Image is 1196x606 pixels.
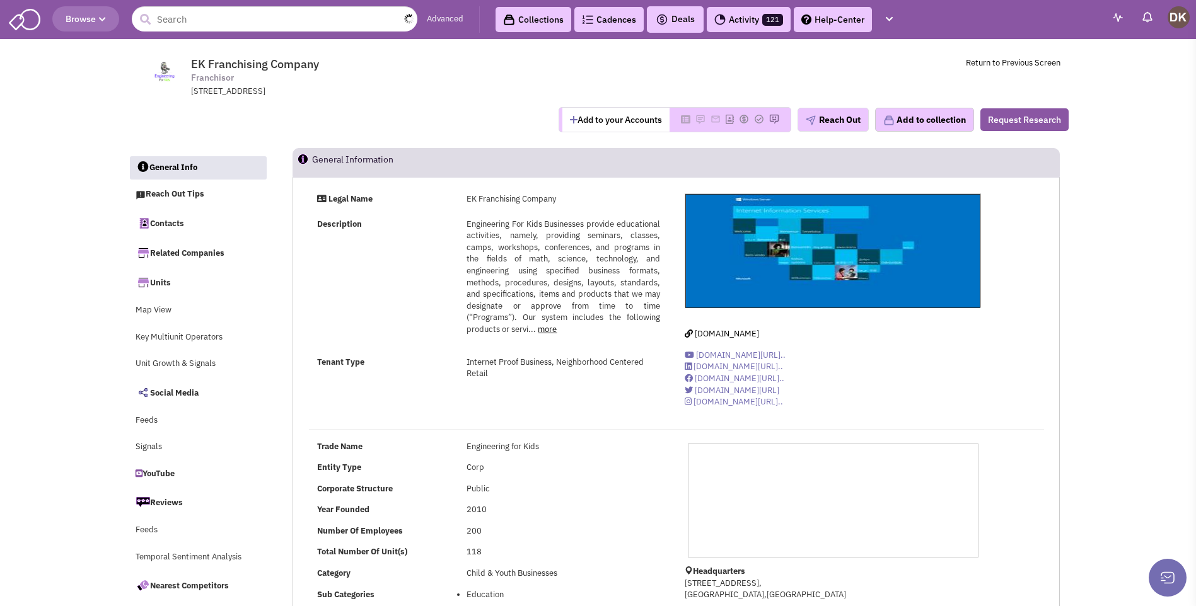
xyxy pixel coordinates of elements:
img: Donnie Keller [1168,6,1190,28]
span: EK Franchising Company [191,57,319,71]
a: [DOMAIN_NAME][URL].. [685,361,783,372]
p: [STREET_ADDRESS], [GEOGRAPHIC_DATA],[GEOGRAPHIC_DATA] [685,578,981,601]
a: Key Multiunit Operators [129,326,267,350]
a: Related Companies [129,239,267,266]
input: Search [132,6,417,31]
a: more [538,324,557,334]
b: Total Number Of Unit(s) [317,546,407,557]
img: EK Franchising Company [685,194,980,308]
span: Engineering For Kids Businesses provide educational activities, namely, providing seminars, class... [467,219,659,334]
img: icon-collection-lavender-black.svg [503,14,515,26]
img: icon-collection-lavender.png [883,115,895,126]
img: Cadences_logo.png [582,15,593,24]
span: [DOMAIN_NAME] [695,328,759,339]
div: EK Franchising Company [458,193,668,205]
a: [DOMAIN_NAME][URL] [685,385,779,396]
a: [DOMAIN_NAME][URL].. [685,373,784,384]
strong: Tenant Type [317,357,364,367]
img: help.png [801,14,811,25]
a: Cadences [574,7,644,32]
a: Unit Growth & Signals [129,352,267,376]
img: Please add to your accounts [695,114,705,124]
span: Browse [66,13,106,25]
span: Franchisor [191,71,234,84]
a: Reviews [129,489,267,515]
img: www.engineeringforkids.net [136,58,194,89]
img: Please add to your accounts [739,114,749,124]
a: YouTube [129,462,267,486]
button: Add to your Accounts [562,108,670,132]
span: [DOMAIN_NAME][URL].. [695,373,784,384]
a: [DOMAIN_NAME][URL].. [685,350,786,360]
a: Temporal Sentiment Analysis [129,546,267,569]
img: Activity.png [714,14,726,25]
div: Child & Youth Businesses [458,568,668,580]
div: Internet Proof Business, Neighborhood Centered Retail [458,357,668,380]
a: Return to Previous Screen [966,57,1060,68]
b: Entity Type [317,462,361,472]
div: [STREET_ADDRESS] [191,86,520,98]
b: Number Of Employees [317,525,403,536]
li: Education [467,589,659,601]
a: Nearest Competitors [129,572,267,598]
a: Contacts [129,210,267,236]
a: Map View [129,299,267,323]
span: [DOMAIN_NAME][URL].. [694,396,783,407]
button: Request Research [980,108,1069,131]
div: 200 [458,525,668,537]
b: Corporate Structure [317,483,393,494]
b: Sub Categories [317,589,374,600]
a: Signals [129,435,267,459]
strong: Description [317,219,362,229]
a: Advanced [427,13,463,25]
img: Please add to your accounts [769,114,779,124]
a: Collections [496,7,571,32]
span: [DOMAIN_NAME][URL].. [694,361,783,372]
b: Headquarters [693,566,745,576]
span: 121 [762,14,783,26]
div: Engineering for Kids [458,441,668,453]
a: [DOMAIN_NAME] [685,328,759,339]
a: Feeds [129,518,267,542]
img: plane.png [806,115,816,125]
div: Public [458,483,668,495]
b: Trade Name [317,441,363,452]
button: Add to collection [875,108,974,132]
strong: Legal Name [328,193,373,204]
span: [DOMAIN_NAME][URL].. [696,350,786,360]
button: Deals [652,11,699,28]
b: Year Founded [317,504,369,515]
img: Please add to your accounts [711,114,721,124]
h2: General Information [312,149,393,176]
img: SmartAdmin [9,6,40,30]
div: 2010 [458,504,668,516]
div: Corp [458,462,668,474]
b: Category [317,568,351,578]
img: Please add to your accounts [754,114,764,124]
a: Activity121 [707,7,791,32]
button: Reach Out [798,108,869,132]
a: General Info [130,156,267,180]
a: Help-Center [794,7,872,32]
a: Social Media [129,379,267,406]
button: Browse [52,6,119,31]
span: [DOMAIN_NAME][URL] [695,385,779,396]
a: [DOMAIN_NAME][URL].. [685,396,783,407]
a: Reach Out Tips [129,183,267,207]
div: 118 [458,546,668,558]
a: Feeds [129,409,267,433]
img: icon-deals.svg [656,12,668,27]
a: Units [129,269,267,295]
span: Deals [656,13,695,25]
